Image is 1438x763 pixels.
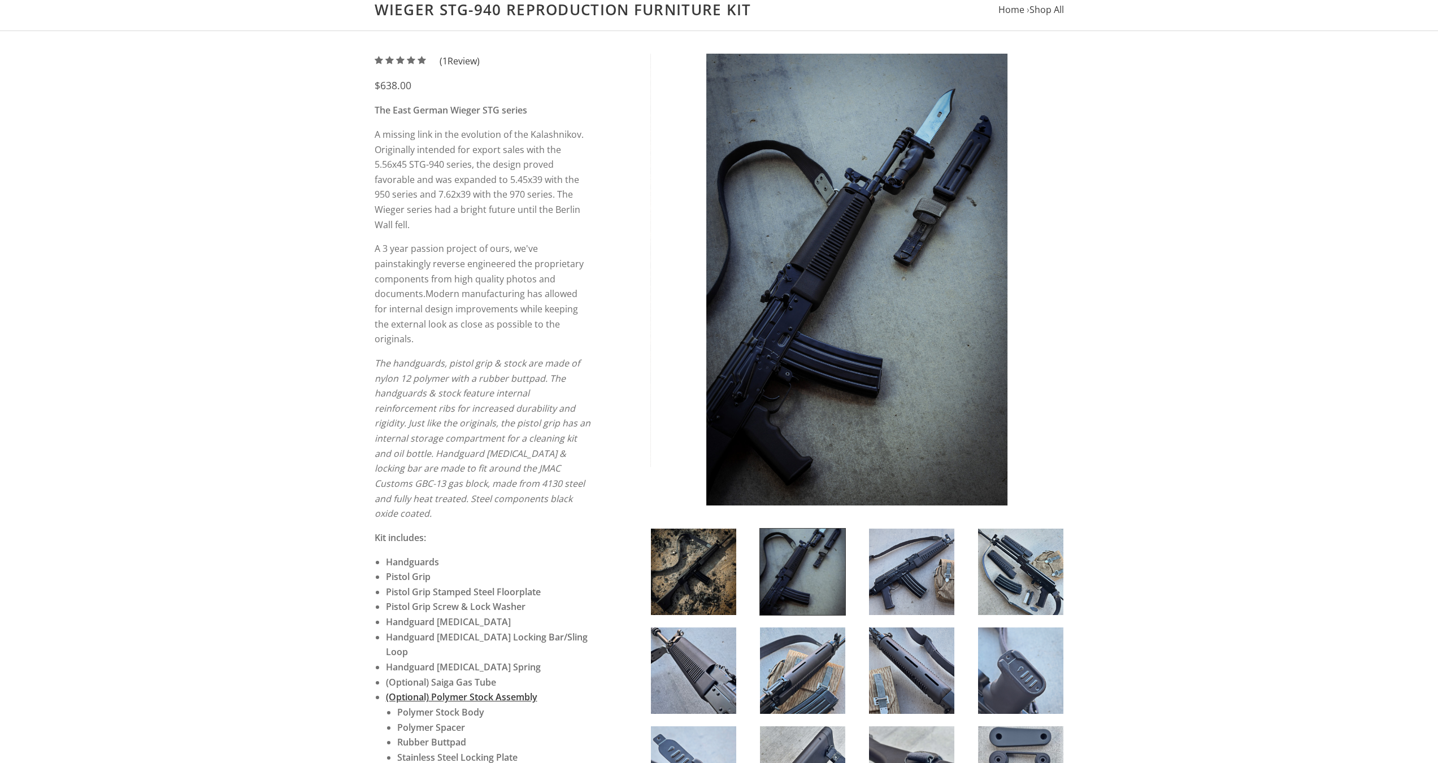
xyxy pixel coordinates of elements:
[650,54,1064,505] img: Wieger STG-940 Reproduction Furniture Kit
[760,529,845,615] img: Wieger STG-940 Reproduction Furniture Kit
[386,570,431,583] strong: Pistol Grip
[386,661,541,673] strong: Handguard [MEDICAL_DATA] Spring
[397,706,484,718] strong: Polymer Stock Body
[978,627,1063,714] img: Wieger STG-940 Reproduction Furniture Kit
[386,676,496,688] strong: (Optional) Saiga Gas Tube
[998,3,1024,16] a: Home
[375,357,590,520] em: The handguards, pistol grip & stock are made of nylon 12 polymer with a rubber buttpad. The handg...
[386,631,588,659] strong: Handguard [MEDICAL_DATA] Locking Bar/Sling Loop
[386,600,525,613] strong: Pistol Grip Screw & Lock Washer
[1027,2,1064,18] li: ›
[375,127,591,232] p: A missing link in the evolution of the Kalashnikov. Originally intended for export sales with the...
[386,616,511,628] strong: Handguard [MEDICAL_DATA]
[375,79,411,92] span: $638.00
[651,529,736,615] img: Wieger STG-940 Reproduction Furniture Kit
[397,736,466,748] strong: Rubber Buttpad
[375,531,426,544] strong: Kit includes:
[386,586,541,598] strong: Pistol Grip Stamped Steel Floorplate
[375,287,578,345] span: Modern manufacturing has allowed for internal design improvements while keeping the external look...
[375,241,591,346] p: A 3 year passion project of ours, we've painstakingly reverse engineered the proprietary componen...
[869,627,954,714] img: Wieger STG-940 Reproduction Furniture Kit
[869,529,954,615] img: Wieger STG-940 Reproduction Furniture Kit
[442,55,448,67] span: 1
[375,1,1064,19] h1: Wieger STG-940 Reproduction Furniture Kit
[375,104,527,116] strong: The East German Wieger STG series
[375,55,480,67] a: (1Review)
[440,54,480,69] span: ( Review)
[397,721,465,734] strong: Polymer Spacer
[760,627,845,714] img: Wieger STG-940 Reproduction Furniture Kit
[386,691,537,703] a: (Optional) Polymer Stock Assembly
[978,529,1063,615] img: Wieger STG-940 Reproduction Furniture Kit
[651,627,736,714] img: Wieger STG-940 Reproduction Furniture Kit
[1029,3,1064,16] a: Shop All
[386,556,439,568] strong: Handguards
